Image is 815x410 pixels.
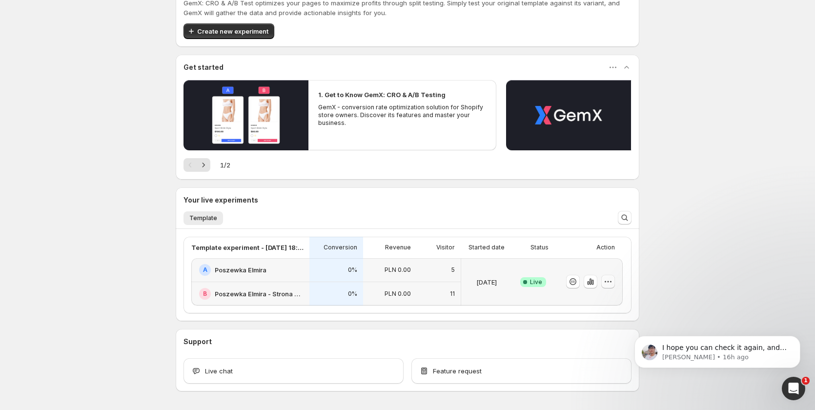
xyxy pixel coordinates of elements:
[385,266,411,274] p: PLN 0.00
[348,290,357,298] p: 0%
[469,244,505,251] p: Started date
[596,244,615,251] p: Action
[433,366,482,376] span: Feature request
[215,265,266,275] h2: Poszewka Elmira
[324,244,357,251] p: Conversion
[215,289,304,299] h2: Poszewka Elmira - Strona Produktu
[782,377,805,400] iframe: Intercom live chat
[385,290,411,298] p: PLN 0.00
[450,290,455,298] p: 11
[220,160,230,170] span: 1 / 2
[189,214,217,222] span: Template
[451,266,455,274] p: 5
[506,80,631,150] button: Play video
[530,244,549,251] p: Status
[476,277,497,287] p: [DATE]
[385,244,411,251] p: Revenue
[436,244,455,251] p: Visitor
[802,377,810,385] span: 1
[183,195,258,205] h3: Your live experiments
[348,266,357,274] p: 0%
[183,23,274,39] button: Create new experiment
[191,243,304,252] p: Template experiment - [DATE] 18:53:37
[197,158,210,172] button: Next
[183,337,212,347] h3: Support
[183,158,210,172] nav: Pagination
[318,103,486,127] p: GemX - conversion rate optimization solution for Shopify store owners. Discover its features and ...
[618,211,632,225] button: Search and filter results
[620,315,815,384] iframe: Intercom notifications message
[183,80,308,150] button: Play video
[183,62,224,72] h3: Get started
[318,90,446,100] h2: 1. Get to Know GemX: CRO & A/B Testing
[203,266,207,274] h2: A
[530,278,542,286] span: Live
[205,366,233,376] span: Live chat
[197,26,268,36] span: Create new experiment
[203,290,207,298] h2: B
